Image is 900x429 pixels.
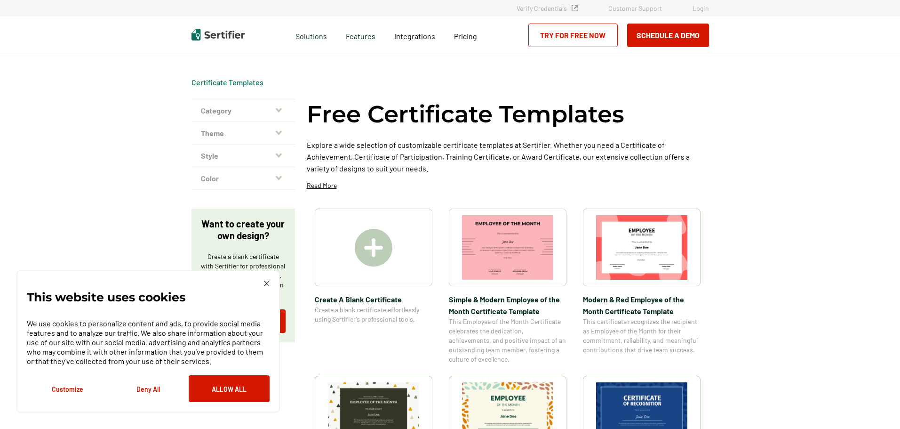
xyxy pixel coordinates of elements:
a: Customer Support [608,4,662,12]
button: Deny All [108,375,189,402]
button: Style [191,145,295,167]
button: Customize [27,375,108,402]
p: Create a blank certificate with Sertifier for professional presentations, credentials, and custom... [201,252,286,299]
p: This website uses cookies [27,292,185,302]
a: Login [693,4,709,12]
p: Read More [307,181,337,190]
a: Integrations [394,29,435,41]
span: This certificate recognizes the recipient as Employee of the Month for their commitment, reliabil... [583,317,701,355]
p: We use cookies to personalize content and ads, to provide social media features and to analyze ou... [27,319,270,366]
a: Try for Free Now [528,24,618,47]
img: Modern & Red Employee of the Month Certificate Template [596,215,687,280]
span: Integrations [394,32,435,40]
div: Breadcrumb [191,78,263,87]
img: Sertifier | Digital Credentialing Platform [191,29,245,40]
iframe: Chat Widget [853,384,900,429]
a: Modern & Red Employee of the Month Certificate TemplateModern & Red Employee of the Month Certifi... [583,209,701,364]
span: Pricing [454,32,477,40]
a: Simple & Modern Employee of the Month Certificate TemplateSimple & Modern Employee of the Month C... [449,209,566,364]
img: Create A Blank Certificate [355,229,392,267]
img: Cookie Popup Close [264,281,270,286]
span: Features [346,29,375,41]
button: Allow All [189,375,270,402]
button: Color [191,167,295,190]
button: Schedule a Demo [627,24,709,47]
span: Simple & Modern Employee of the Month Certificate Template [449,293,566,317]
span: Create A Blank Certificate [315,293,432,305]
span: This Employee of the Month Certificate celebrates the dedication, achievements, and positive impa... [449,317,566,364]
h1: Free Certificate Templates [307,99,624,130]
a: Verify Credentials [517,4,578,12]
p: Explore a wide selection of customizable certificate templates at Sertifier. Whether you need a C... [307,139,709,174]
img: Simple & Modern Employee of the Month Certificate Template [462,215,553,280]
img: Verified [572,5,578,11]
span: Create a blank certificate effortlessly using Sertifier’s professional tools. [315,305,432,324]
span: Solutions [295,29,327,41]
p: Want to create your own design? [201,218,286,242]
span: Modern & Red Employee of the Month Certificate Template [583,293,701,317]
a: Pricing [454,29,477,41]
a: Certificate Templates [191,78,263,87]
button: Category [191,99,295,122]
button: Theme [191,122,295,145]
